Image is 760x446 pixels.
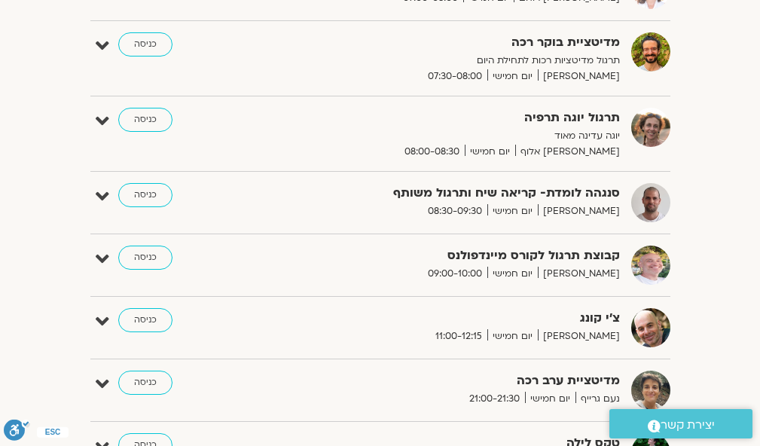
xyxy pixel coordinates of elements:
span: [PERSON_NAME] [538,203,620,219]
a: כניסה [118,32,172,57]
a: כניסה [118,246,172,270]
span: [PERSON_NAME] [538,69,620,84]
a: כניסה [118,183,172,207]
a: כניסה [118,308,172,332]
strong: קבוצת תרגול לקורס מיינדפולנס [296,246,620,266]
span: יום חמישי [487,69,538,84]
span: 07:30-08:00 [423,69,487,84]
p: יוגה עדינה מאוד [296,128,620,144]
strong: מדיטציית ערב רכה [296,371,620,391]
span: יום חמישי [487,266,538,282]
a: יצירת קשר [609,409,752,438]
strong: סנגהה לומדת- קריאה שיח ותרגול משותף [296,183,620,203]
span: [PERSON_NAME] [538,328,620,344]
span: [PERSON_NAME] אלוף [515,144,620,160]
p: תרגול מדיטציות רכות לתחילת היום [296,53,620,69]
span: 08:00-08:30 [399,144,465,160]
a: כניסה [118,108,172,132]
span: 09:00-10:00 [423,266,487,282]
span: 11:00-12:15 [430,328,487,344]
span: יצירת קשר [661,415,715,435]
strong: מדיטציית בוקר רכה [296,32,620,53]
span: 21:00-21:30 [464,391,525,407]
span: יום חמישי [487,328,538,344]
span: יום חמישי [465,144,515,160]
span: נעם גרייף [575,391,620,407]
span: יום חמישי [525,391,575,407]
span: [PERSON_NAME] [538,266,620,282]
a: כניסה [118,371,172,395]
span: 08:30-09:30 [423,203,487,219]
strong: תרגול יוגה תרפיה [296,108,620,128]
span: יום חמישי [487,203,538,219]
strong: צ'י קונג [296,308,620,328]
